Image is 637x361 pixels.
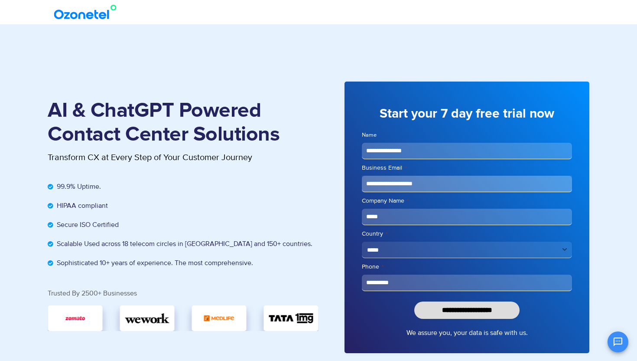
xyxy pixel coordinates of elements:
a: We assure you, your data is safe with us. [406,328,528,338]
div: 1 / 5 [264,305,318,331]
div: 3 / 5 [48,305,102,331]
span: 99.9% Uptime. [55,181,101,192]
div: Image Carousel [48,305,318,331]
button: Open chat [608,331,628,352]
span: HIPAA compliant [55,200,108,211]
h3: Start your 7 day free trial now [362,105,572,122]
p: Transform CX at Every Step of Your Customer Journey [48,151,318,164]
img: zomato.jpg [61,311,89,326]
div: 4 / 5 [120,305,174,331]
label: Phone [362,263,572,271]
img: TATA_1mg_Logo.svg [269,311,313,326]
div: 5 / 5 [192,305,247,331]
label: Name [362,131,572,139]
img: medlife [203,311,235,326]
label: Country [362,230,572,238]
span: Sophisticated 10+ years of experience. The most comprehensive. [55,258,253,268]
img: wework.svg [125,311,169,326]
div: Trusted By 2500+ Businesses [48,290,318,297]
span: Secure ISO Certified [55,220,119,230]
label: Company Name [362,197,572,205]
span: Scalable Used across 18 telecom circles in [GEOGRAPHIC_DATA] and 150+ countries. [55,239,312,249]
h1: AI & ChatGPT Powered Contact Center Solutions [48,99,318,147]
label: Business Email [362,164,572,172]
